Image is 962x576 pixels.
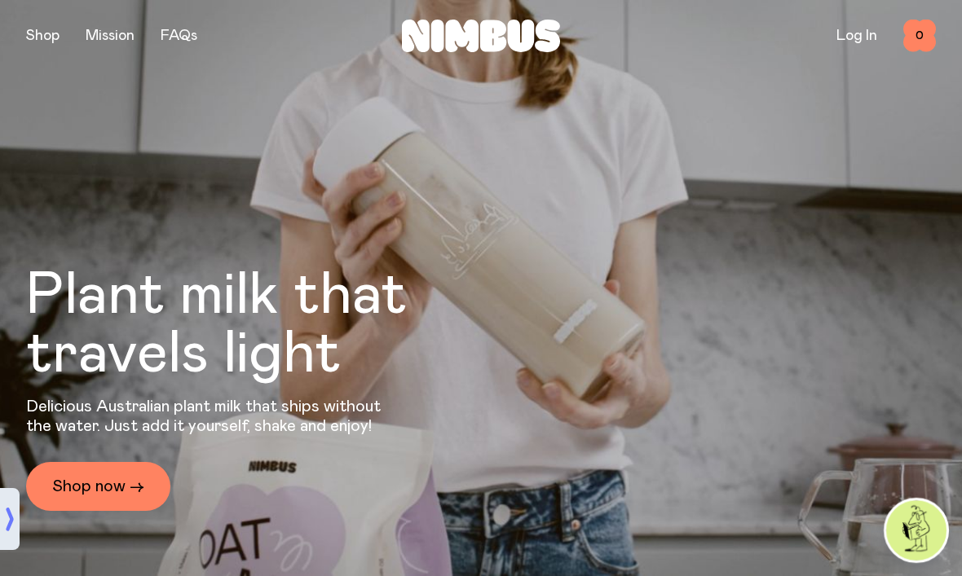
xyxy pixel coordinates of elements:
[86,29,135,43] a: Mission
[836,29,877,43] a: Log In
[26,397,391,436] p: Delicious Australian plant milk that ships without the water. Just add it yourself, shake and enjoy!
[26,266,496,384] h1: Plant milk that travels light
[26,462,170,511] a: Shop now →
[903,20,936,52] button: 0
[161,29,197,43] a: FAQs
[886,500,947,561] img: agent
